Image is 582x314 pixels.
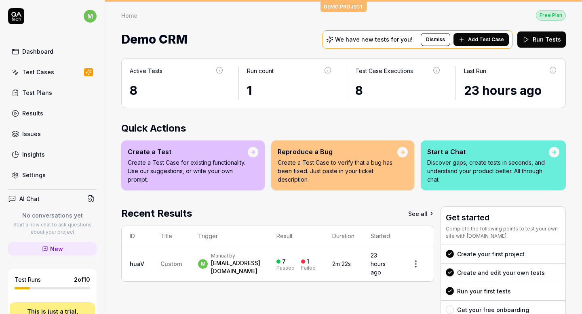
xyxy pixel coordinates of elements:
[446,225,561,240] div: Complete the following points to test your own site with [DOMAIN_NAME]
[421,33,450,46] button: Dismiss
[84,10,97,23] span: m
[8,64,97,80] a: Test Cases
[8,126,97,142] a: Issues
[22,88,52,97] div: Test Plans
[8,85,97,100] a: Test Plans
[8,105,97,121] a: Results
[121,121,566,136] h2: Quick Actions
[468,36,504,43] span: Add Test Case
[22,150,45,159] div: Insights
[278,158,397,184] p: Create a Test Case to verify that a bug has been fixed. Just paste in your ticket description.
[50,245,63,253] span: New
[8,147,97,162] a: Insights
[128,147,248,157] div: Create a Test
[301,266,316,270] div: Failed
[211,259,260,275] div: [EMAIL_ADDRESS][DOMAIN_NAME]
[130,67,162,75] div: Active Tests
[152,226,190,246] th: Title
[130,260,144,267] a: huaV
[8,221,97,236] p: Start a new chat to ask questions about your project
[22,130,41,138] div: Issues
[121,206,192,221] h2: Recent Results
[332,260,351,267] time: 2m 22s
[247,82,333,100] div: 1
[198,259,208,269] span: m
[427,147,549,157] div: Start a Chat
[22,68,54,76] div: Test Cases
[457,268,545,277] div: Create and edit your own tests
[22,47,53,56] div: Dashboard
[8,167,97,183] a: Settings
[247,67,274,75] div: Run count
[8,44,97,59] a: Dashboard
[464,83,542,98] time: 23 hours ago
[130,82,224,100] div: 8
[211,253,260,259] div: Manual by
[121,11,137,19] div: Home
[408,206,434,221] a: See all
[355,82,441,100] div: 8
[268,226,324,246] th: Result
[363,226,398,246] th: Started
[19,195,40,203] h4: AI Chat
[453,33,509,46] button: Add Test Case
[128,158,248,184] p: Create a Test Case for existing functionality. Use our suggestions, or write your own prompt.
[335,37,413,42] p: We have new tests for you!
[446,211,561,224] h3: Get started
[15,276,41,283] h5: Test Runs
[276,266,295,270] div: Passed
[324,226,363,246] th: Duration
[121,29,188,50] span: Demo CRM
[457,287,511,295] div: Run your first tests
[22,109,43,117] div: Results
[355,67,413,75] div: Test Case Executions
[307,258,309,265] div: 1
[8,211,97,220] p: No conversations yet
[74,275,90,284] span: 2 of 10
[8,242,97,255] a: New
[517,31,566,48] button: Run Tests
[282,258,286,265] div: 7
[160,260,182,267] span: Custom
[84,8,97,24] button: m
[371,252,386,276] time: 23 hours ago
[457,250,525,258] div: Create your first project
[457,306,529,314] div: Get your free onboarding
[427,158,549,184] p: Discover gaps, create tests in seconds, and understand your product better. All through chat.
[278,147,397,157] div: Reproduce a Bug
[464,67,486,75] div: Last Run
[22,171,46,179] div: Settings
[536,10,566,21] button: Free Plan
[122,226,152,246] th: ID
[190,226,268,246] th: Trigger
